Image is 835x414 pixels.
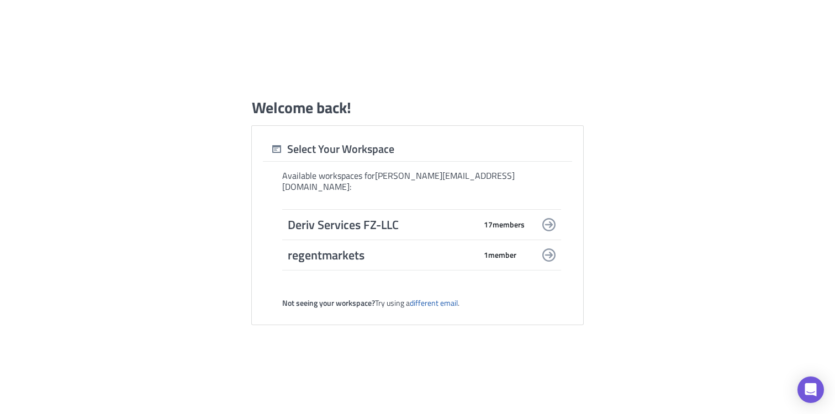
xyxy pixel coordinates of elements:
span: regentmarkets [288,247,475,263]
span: 1 member [484,250,516,260]
span: 17 member s [484,220,525,230]
a: different email [410,297,458,309]
div: Open Intercom Messenger [797,376,824,403]
strong: Not seeing your workspace? [282,297,375,309]
h1: Welcome back! [252,98,351,118]
span: Deriv Services FZ-LLC [288,217,475,232]
div: Available workspaces for [PERSON_NAME][EMAIL_ADDRESS][DOMAIN_NAME] : [282,170,561,193]
div: Try using a . [282,298,561,308]
div: Select Your Workspace [263,142,394,156]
